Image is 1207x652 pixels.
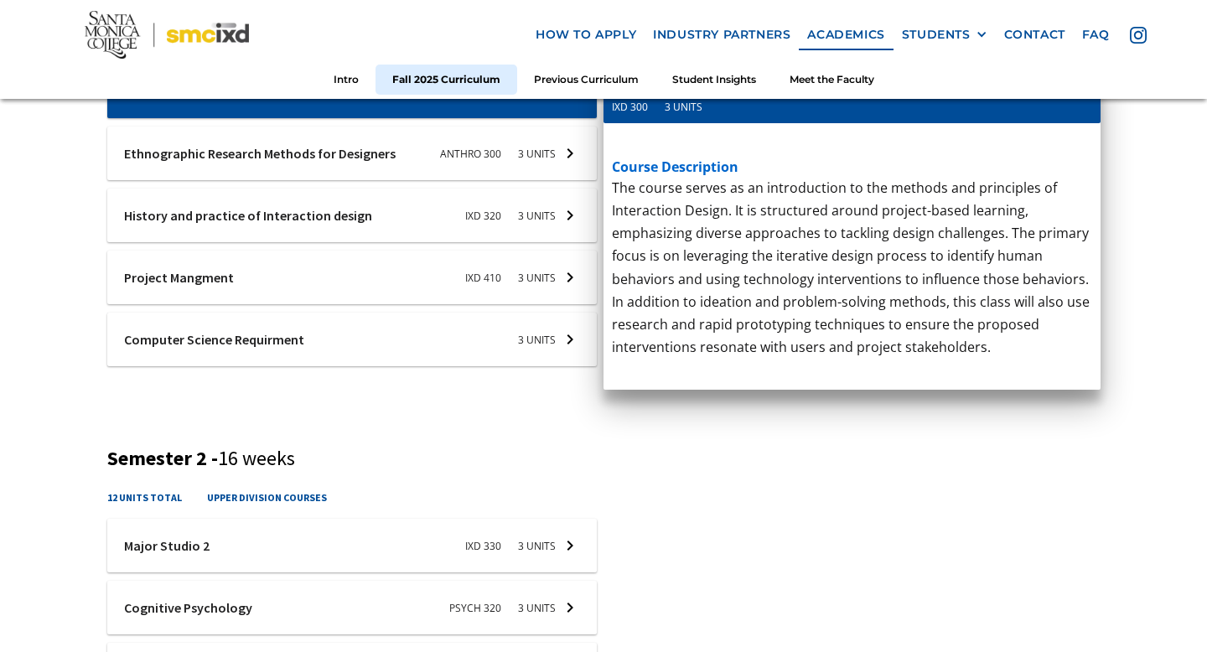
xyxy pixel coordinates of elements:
a: Student Insights [655,64,773,95]
p: ‍ [612,222,1092,245]
a: faq [1074,19,1118,50]
p: ‍ [612,495,1092,518]
div: Introduction to Media Writing and Producing Short Form Content [612,527,1001,546]
a: industry partners [645,19,799,50]
p: CS 7 - Programming for Non-Computer Science Majors or CS 87A - Python Programming [612,177,1092,222]
span: 16 weeks [218,445,295,471]
a: contact [996,19,1074,50]
h5: course description [612,611,1092,631]
a: Intro [317,64,376,95]
div: 3 units [612,99,650,115]
a: Previous Curriculum [517,64,655,95]
a: Academics [799,19,893,50]
div: STUDENTS [902,28,971,42]
a: Meet the Faculty [773,64,891,95]
h4: 12 units total [107,489,182,505]
h4: upper division courses [207,489,327,505]
img: Santa Monica College - SMC IxD logo [85,10,250,59]
div: STUDENTS [902,28,987,42]
div: 3 units [675,553,712,569]
div: Media 20 [612,553,658,569]
img: icon - instagram [1130,27,1147,44]
a: how to apply [527,19,645,50]
h3: Semester 2 - [107,447,1101,471]
a: Fall 2025 Curriculum [376,64,517,95]
h5: course description [612,157,1092,177]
